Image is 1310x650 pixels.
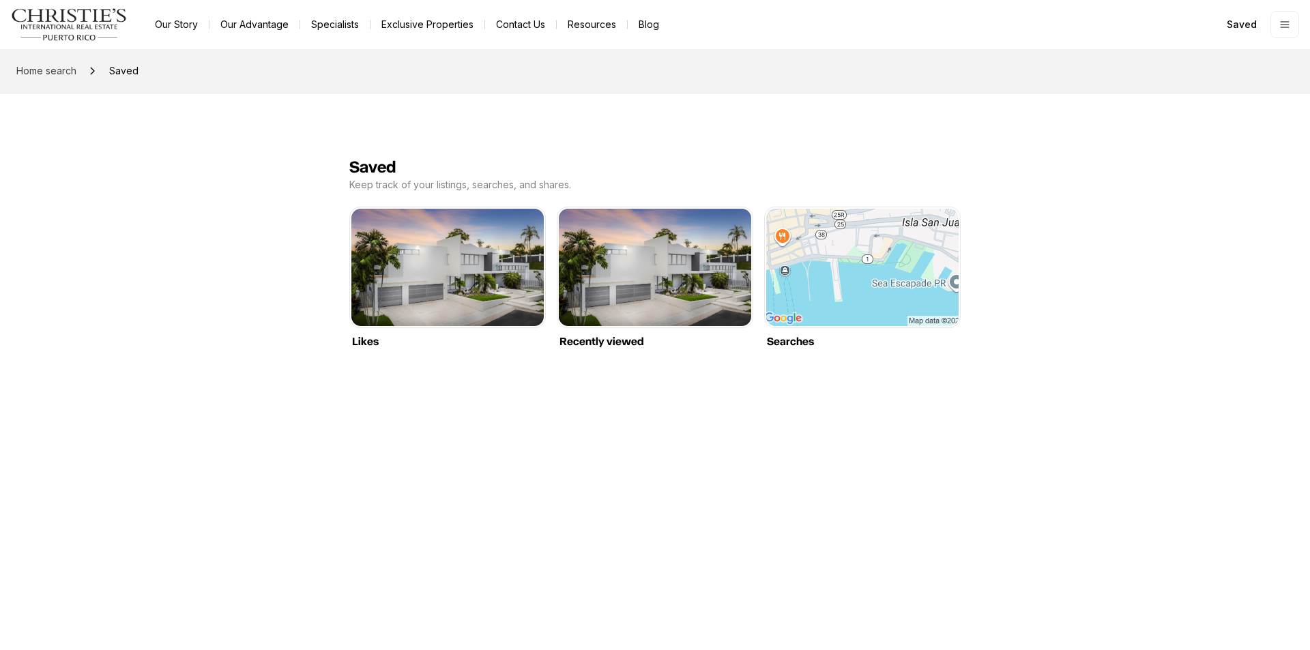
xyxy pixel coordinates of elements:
[628,15,670,34] a: Blog
[485,15,556,34] button: Contact Us
[300,15,370,34] a: Specialists
[16,65,76,76] span: Home search
[557,15,627,34] a: Resources
[104,60,144,82] span: Saved
[11,60,82,82] a: Home search
[370,15,484,34] a: Exclusive Properties
[1219,11,1265,38] a: Saved
[144,15,209,34] a: Our Story
[209,15,300,34] a: Our Advantage
[1227,19,1257,30] span: Saved
[349,179,961,190] p: Keep track of your listings, searches, and shares.
[559,335,751,349] h2: Recently viewed
[767,335,958,349] h2: Searches
[11,8,128,41] img: logo
[349,159,961,177] h1: Saved
[1270,11,1299,38] button: Open menu
[352,335,543,349] h2: Likes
